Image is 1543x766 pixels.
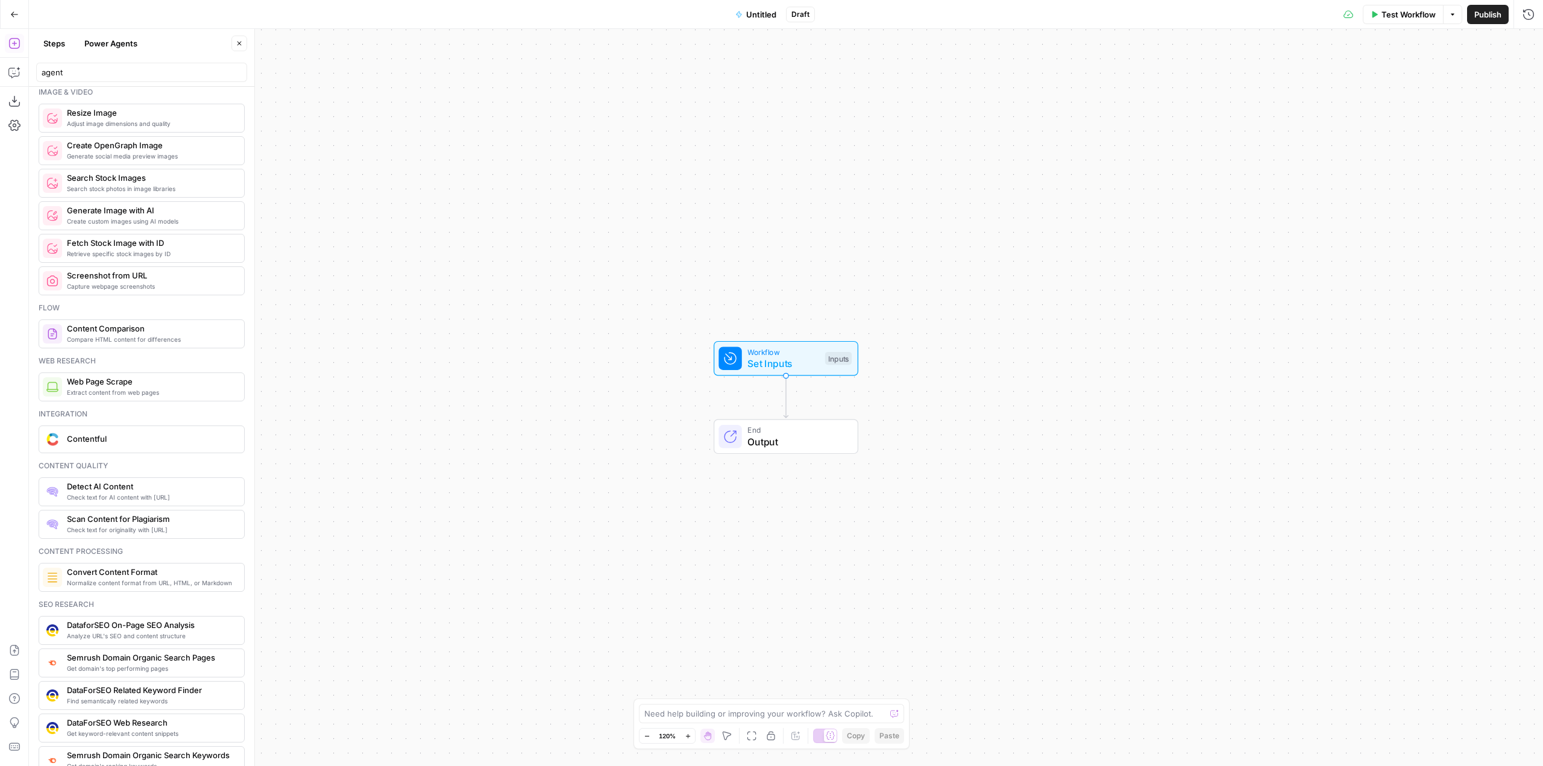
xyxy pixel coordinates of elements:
div: Seo research [39,599,245,610]
img: vrinnnclop0vshvmafd7ip1g7ohf [46,328,58,340]
span: Scan Content for Plagiarism [67,513,234,525]
span: Paste [879,730,899,741]
button: Publish [1467,5,1509,24]
span: Generate Image with AI [67,204,234,216]
span: End [747,424,846,436]
button: Power Agents [77,34,145,53]
div: Image & video [39,87,245,98]
span: 120% [659,731,676,741]
span: Semrush Domain Organic Search Keywords [67,749,234,761]
span: Resize Image [67,107,234,119]
div: Content processing [39,546,245,557]
div: Flow [39,303,245,313]
div: Integration [39,409,245,419]
span: Retrieve specific stock images by ID [67,249,234,259]
input: Search steps [42,66,242,78]
span: Compare HTML content for differences [67,334,234,344]
span: Output [747,435,846,449]
span: Search Stock Images [67,172,234,184]
div: WorkflowSet InputsInputs [674,341,898,376]
span: Create custom images using AI models [67,216,234,226]
span: Find semantically related keywords [67,696,234,706]
span: Get keyword-relevant content snippets [67,729,234,738]
span: Workflow [747,346,819,357]
button: Copy [842,728,870,744]
span: Set Inputs [747,356,819,371]
span: Capture webpage screenshots [67,281,234,291]
span: Extract content from web pages [67,388,234,397]
button: Test Workflow [1363,5,1443,24]
div: Inputs [825,352,852,365]
span: Content Comparison [67,322,234,334]
span: Create OpenGraph Image [67,139,234,151]
span: Screenshot from URL [67,269,234,281]
span: Untitled [746,8,776,20]
img: otu06fjiulrdwrqmbs7xihm55rg9 [46,658,58,668]
button: Paste [875,728,904,744]
span: DataForSEO Related Keyword Finder [67,684,234,696]
span: DataForSEO Web Research [67,717,234,729]
span: Fetch Stock Image with ID [67,237,234,249]
img: se7yyxfvbxn2c3qgqs66gfh04cl6 [46,689,58,702]
img: y3iv96nwgxbwrvt76z37ug4ox9nv [46,624,58,636]
button: Steps [36,34,72,53]
div: Content quality [39,460,245,471]
img: 3hnddut9cmlpnoegpdll2wmnov83 [46,722,58,734]
span: Detect AI Content [67,480,234,492]
span: Adjust image dimensions and quality [67,119,234,128]
img: 0h7jksvol0o4df2od7a04ivbg1s0 [46,486,58,498]
div: EndOutput [674,419,898,454]
span: Web Page Scrape [67,375,234,388]
span: Analyze URL's SEO and content structure [67,631,234,641]
span: Check text for originality with [URL] [67,525,234,535]
img: p4kt2d9mz0di8532fmfgvfq6uqa0 [46,755,58,765]
img: pyizt6wx4h99f5rkgufsmugliyey [46,145,58,157]
img: sdasd.png [46,433,58,445]
span: Get domain's top performing pages [67,664,234,673]
span: Semrush Domain Organic Search Pages [67,651,234,664]
span: Check text for AI content with [URL] [67,492,234,502]
span: Generate social media preview images [67,151,234,161]
div: Web research [39,356,245,366]
span: Publish [1474,8,1501,20]
span: Draft [791,9,809,20]
img: o3r9yhbrn24ooq0tey3lueqptmfj [46,571,58,583]
span: Contentful [67,433,234,445]
span: DataforSEO On-Page SEO Analysis [67,619,234,631]
span: Test Workflow [1381,8,1436,20]
span: Copy [847,730,865,741]
img: g05n0ak81hcbx2skfcsf7zupj8nr [46,518,58,530]
span: Convert Content Format [67,566,234,578]
button: Untitled [728,5,784,24]
g: Edge from start to end [784,376,788,418]
span: Normalize content format from URL, HTML, or Markdown [67,578,234,588]
span: Search stock photos in image libraries [67,184,234,193]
